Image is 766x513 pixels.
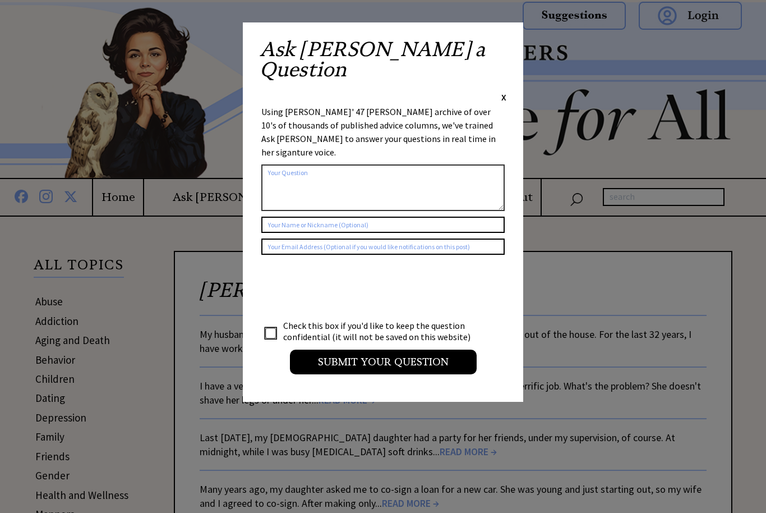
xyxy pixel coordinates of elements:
div: Using [PERSON_NAME]' 47 [PERSON_NAME] archive of over 10's of thousands of published advice colum... [261,105,505,159]
iframe: reCAPTCHA [261,266,432,310]
input: Your Email Address (Optional if you would like notifications on this post) [261,239,505,255]
input: Your Name or Nickname (Optional) [261,217,505,233]
span: X [501,91,506,103]
h2: Ask [PERSON_NAME] a Question [260,39,506,91]
input: Submit your Question [290,350,477,374]
td: Check this box if you'd like to keep the question confidential (it will not be saved on this webs... [283,319,481,343]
